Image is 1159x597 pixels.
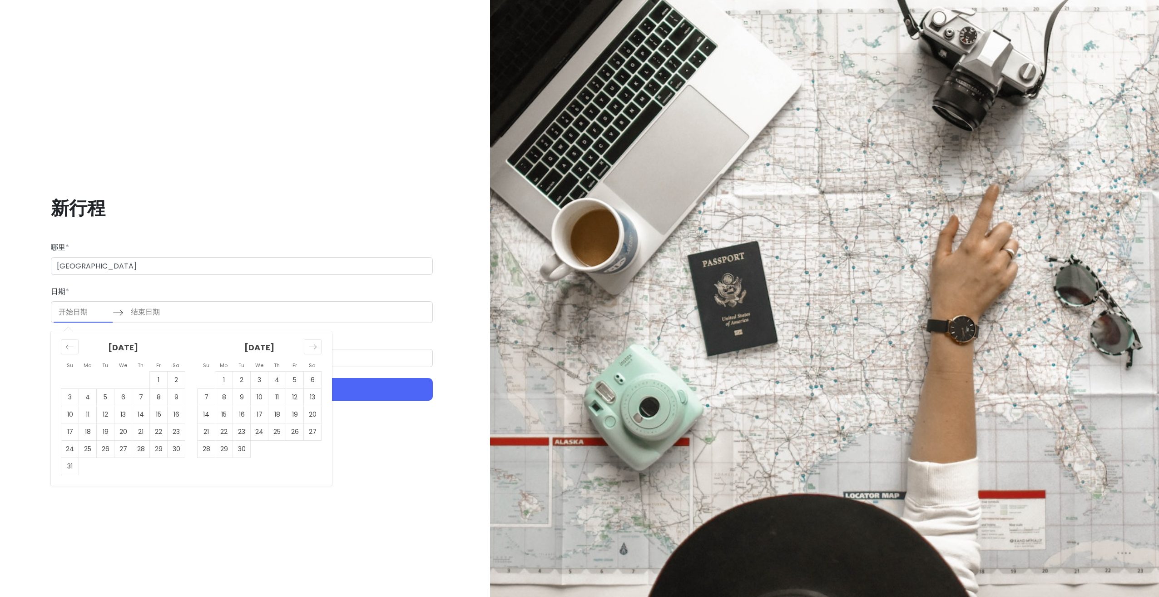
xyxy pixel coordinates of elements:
[251,388,268,406] td: Choose Wednesday, September 10, 2025 as your check-in date. It’s available.
[233,440,251,458] td: Choose Tuesday, September 30, 2025 as your check-in date. It’s available.
[251,423,268,440] td: Choose Wednesday, September 24, 2025 as your check-in date. It’s available.
[51,196,433,220] h1: 新行程
[292,362,297,369] small: Fr
[238,362,244,369] small: Tu
[114,388,132,406] td: Choose Wednesday, August 6, 2025 as your check-in date. It’s available.
[198,423,215,440] td: Choose Sunday, September 21, 2025 as your check-in date. It’s available.
[79,406,97,423] td: Choose Monday, August 11, 2025 as your check-in date. It’s available.
[215,371,233,388] td: Choose Monday, September 1, 2025 as your check-in date. It’s available.
[132,440,150,458] td: Choose Thursday, August 28, 2025 as your check-in date. It’s available.
[156,362,161,369] small: Fr
[114,423,132,440] td: Choose Wednesday, August 20, 2025 as your check-in date. It’s available.
[51,242,65,253] font: 哪里
[203,362,209,369] small: Su
[198,440,215,458] td: Choose Sunday, September 28, 2025 as your check-in date. It’s available.
[198,388,215,406] td: Choose Sunday, September 7, 2025 as your check-in date. It’s available.
[97,440,114,458] td: Choose Tuesday, August 26, 2025 as your check-in date. It’s available.
[268,371,286,388] td: Choose Thursday, September 4, 2025 as your check-in date. It’s available.
[168,440,185,458] td: Choose Saturday, August 30, 2025 as your check-in date. It’s available.
[168,371,185,388] td: Choose Saturday, August 2, 2025 as your check-in date. It’s available.
[61,458,79,475] td: Choose Sunday, August 31, 2025 as your check-in date. It’s available.
[215,406,233,423] td: Choose Monday, September 15, 2025 as your check-in date. It’s available.
[251,371,268,388] td: Choose Wednesday, September 3, 2025 as your check-in date. It’s available.
[150,388,168,406] td: Choose Friday, August 8, 2025 as your check-in date. It’s available.
[67,362,73,369] small: Su
[108,342,138,353] strong: [DATE]
[233,406,251,423] td: Choose Tuesday, September 16, 2025 as your check-in date. It’s available.
[173,362,179,369] small: Sa
[233,423,251,440] td: Choose Tuesday, September 23, 2025 as your check-in date. It’s available.
[168,423,185,440] td: Choose Saturday, August 23, 2025 as your check-in date. It’s available.
[114,440,132,458] td: Choose Wednesday, August 27, 2025 as your check-in date. It’s available.
[51,331,332,486] div: Calendar
[286,406,304,423] td: Choose Friday, September 19, 2025 as your check-in date. It’s available.
[84,362,91,369] small: Mo
[168,388,185,406] td: Choose Saturday, August 9, 2025 as your check-in date. It’s available.
[233,388,251,406] td: Choose Tuesday, September 9, 2025 as your check-in date. It’s available.
[138,362,144,369] small: Th
[150,406,168,423] td: Choose Friday, August 15, 2025 as your check-in date. It’s available.
[304,423,322,440] td: Choose Saturday, September 27, 2025 as your check-in date. It’s available.
[79,388,97,406] td: Choose Monday, August 4, 2025 as your check-in date. It’s available.
[286,371,304,388] td: Choose Friday, September 5, 2025 as your check-in date. It’s available.
[268,388,286,406] td: Choose Thursday, September 11, 2025 as your check-in date. It’s available.
[215,388,233,406] td: Choose Monday, September 8, 2025 as your check-in date. It’s available.
[79,440,97,458] td: Choose Monday, August 25, 2025 as your check-in date. It’s available.
[126,302,185,323] input: 结束日期
[97,406,114,423] td: Choose Tuesday, August 12, 2025 as your check-in date. It’s available.
[132,388,150,406] td: Choose Thursday, August 7, 2025 as your check-in date. It’s available.
[286,388,304,406] td: Choose Friday, September 12, 2025 as your check-in date. It’s available.
[309,362,316,369] small: Sa
[102,362,108,369] small: Tu
[268,406,286,423] td: Choose Thursday, September 18, 2025 as your check-in date. It’s available.
[168,406,185,423] td: Choose Saturday, August 16, 2025 as your check-in date. It’s available.
[51,257,433,275] input: 城市（例如，纽约）
[233,371,251,388] td: Choose Tuesday, September 2, 2025 as your check-in date. It’s available.
[215,423,233,440] td: Choose Monday, September 22, 2025 as your check-in date. It’s available.
[150,423,168,440] td: Choose Friday, August 22, 2025 as your check-in date. It’s available.
[114,406,132,423] td: Choose Wednesday, August 13, 2025 as your check-in date. It’s available.
[61,339,79,354] div: Move backward to switch to the previous month.
[61,440,79,458] td: Choose Sunday, August 24, 2025 as your check-in date. It’s available.
[286,423,304,440] td: Choose Friday, September 26, 2025 as your check-in date. It’s available.
[304,339,322,354] div: Move forward to switch to the next month.
[150,440,168,458] td: Choose Friday, August 29, 2025 as your check-in date. It’s available.
[251,406,268,423] td: Choose Wednesday, September 17, 2025 as your check-in date. It’s available.
[255,362,263,369] small: We
[304,371,322,388] td: Choose Saturday, September 6, 2025 as your check-in date. It’s available.
[54,302,113,323] input: 开始日期
[61,423,79,440] td: Choose Sunday, August 17, 2025 as your check-in date. It’s available.
[132,406,150,423] td: Choose Thursday, August 14, 2025 as your check-in date. It’s available.
[244,342,274,353] strong: [DATE]
[150,371,168,388] td: Choose Friday, August 1, 2025 as your check-in date. It’s available.
[198,406,215,423] td: Choose Sunday, September 14, 2025 as your check-in date. It’s available.
[79,423,97,440] td: Choose Monday, August 18, 2025 as your check-in date. It’s available.
[51,286,65,297] font: 日期
[119,362,127,369] small: We
[304,406,322,423] td: Choose Saturday, September 20, 2025 as your check-in date. It’s available.
[274,362,280,369] small: Th
[215,440,233,458] td: Choose Monday, September 29, 2025 as your check-in date. It’s available.
[61,388,79,406] td: Choose Sunday, August 3, 2025 as your check-in date. It’s available.
[220,362,228,369] small: Mo
[61,406,79,423] td: Choose Sunday, August 10, 2025 as your check-in date. It’s available.
[132,423,150,440] td: Choose Thursday, August 21, 2025 as your check-in date. It’s available.
[97,388,114,406] td: Choose Tuesday, August 5, 2025 as your check-in date. It’s available.
[268,423,286,440] td: Choose Thursday, September 25, 2025 as your check-in date. It’s available.
[97,423,114,440] td: Choose Tuesday, August 19, 2025 as your check-in date. It’s available.
[304,388,322,406] td: Choose Saturday, September 13, 2025 as your check-in date. It’s available.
